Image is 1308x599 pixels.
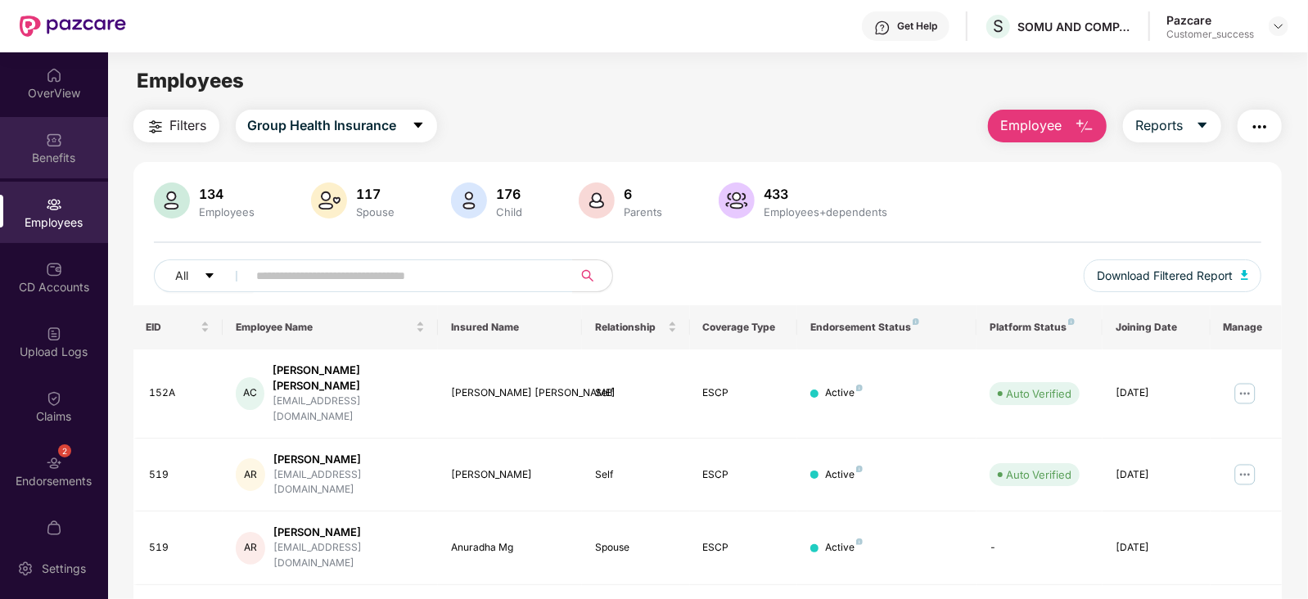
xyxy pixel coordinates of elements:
[976,511,1103,585] td: -
[572,259,613,292] button: search
[1196,119,1209,133] span: caret-down
[1123,110,1221,142] button: Reportscaret-down
[1232,462,1258,488] img: manageButton
[170,115,207,136] span: Filters
[146,117,165,137] img: svg+xml;base64,PHN2ZyB4bWxucz0iaHR0cDovL3d3dy53My5vcmcvMjAwMC9zdmciIHdpZHRoPSIyNCIgaGVpZ2h0PSIyNC...
[273,452,425,467] div: [PERSON_NAME]
[451,540,568,556] div: Anuradha Mg
[438,305,581,349] th: Insured Name
[1232,381,1258,407] img: manageButton
[1166,28,1254,41] div: Customer_success
[17,561,34,577] img: svg+xml;base64,PHN2ZyBpZD0iU2V0dGluZy0yMHgyMCIgeG1sbnM9Imh0dHA6Ly93d3cudzMub3JnLzIwMDAvc3ZnIiB3aW...
[451,467,568,483] div: [PERSON_NAME]
[913,318,919,325] img: svg+xml;base64,PHN2ZyB4bWxucz0iaHR0cDovL3d3dy53My5vcmcvMjAwMC9zdmciIHdpZHRoPSI4IiBoZWlnaHQ9IjgiIH...
[1017,19,1132,34] div: SOMU AND COMPANY
[154,182,190,218] img: svg+xml;base64,PHN2ZyB4bWxucz0iaHR0cDovL3d3dy53My5vcmcvMjAwMC9zdmciIHhtbG5zOnhsaW5rPSJodHRwOi8vd3...
[236,377,264,410] div: AC
[621,186,666,202] div: 6
[58,444,71,457] div: 2
[1000,115,1062,136] span: Employee
[37,561,91,577] div: Settings
[703,467,785,483] div: ESCP
[150,385,210,401] div: 152A
[1211,305,1283,349] th: Manage
[1006,385,1071,402] div: Auto Verified
[1084,259,1262,292] button: Download Filtered Report
[236,321,413,334] span: Employee Name
[988,110,1107,142] button: Employee
[204,270,215,283] span: caret-down
[1135,115,1183,136] span: Reports
[1097,267,1233,285] span: Download Filtered Report
[856,385,863,391] img: svg+xml;base64,PHN2ZyB4bWxucz0iaHR0cDovL3d3dy53My5vcmcvMjAwMC9zdmciIHdpZHRoPSI4IiBoZWlnaHQ9IjgiIH...
[856,466,863,472] img: svg+xml;base64,PHN2ZyB4bWxucz0iaHR0cDovL3d3dy53My5vcmcvMjAwMC9zdmciIHdpZHRoPSI4IiBoZWlnaHQ9IjgiIH...
[1103,305,1211,349] th: Joining Date
[236,110,437,142] button: Group Health Insurancecaret-down
[1075,117,1094,137] img: svg+xml;base64,PHN2ZyB4bWxucz0iaHR0cDovL3d3dy53My5vcmcvMjAwMC9zdmciIHhtbG5zOnhsaW5rPSJodHRwOi8vd3...
[595,540,677,556] div: Spouse
[874,20,891,36] img: svg+xml;base64,PHN2ZyBpZD0iSGVscC0zMngzMiIgeG1sbnM9Imh0dHA6Ly93d3cudzMub3JnLzIwMDAvc3ZnIiB3aWR0aD...
[46,520,62,536] img: svg+xml;base64,PHN2ZyBpZD0iTXlfT3JkZXJzIiBkYXRhLW5hbWU9Ik15IE9yZGVycyIgeG1sbnM9Imh0dHA6Ly93d3cudz...
[133,305,223,349] th: EID
[810,321,963,334] div: Endorsement Status
[719,182,755,218] img: svg+xml;base64,PHN2ZyB4bWxucz0iaHR0cDovL3d3dy53My5vcmcvMjAwMC9zdmciIHhtbG5zOnhsaW5rPSJodHRwOi8vd3...
[1116,540,1197,556] div: [DATE]
[412,119,425,133] span: caret-down
[46,67,62,83] img: svg+xml;base64,PHN2ZyBpZD0iSG9tZSIgeG1sbnM9Imh0dHA6Ly93d3cudzMub3JnLzIwMDAvc3ZnIiB3aWR0aD0iMjAiIG...
[311,182,347,218] img: svg+xml;base64,PHN2ZyB4bWxucz0iaHR0cDovL3d3dy53My5vcmcvMjAwMC9zdmciIHhtbG5zOnhsaW5rPSJodHRwOi8vd3...
[273,540,425,571] div: [EMAIL_ADDRESS][DOMAIN_NAME]
[451,385,568,401] div: [PERSON_NAME] [PERSON_NAME]
[1116,385,1197,401] div: [DATE]
[1272,20,1285,33] img: svg+xml;base64,PHN2ZyBpZD0iRHJvcGRvd24tMzJ4MzIiIHhtbG5zPSJodHRwOi8vd3d3LnczLm9yZy8yMDAwL3N2ZyIgd2...
[825,540,863,556] div: Active
[196,186,259,202] div: 134
[150,467,210,483] div: 519
[703,385,785,401] div: ESCP
[579,182,615,218] img: svg+xml;base64,PHN2ZyB4bWxucz0iaHR0cDovL3d3dy53My5vcmcvMjAwMC9zdmciIHhtbG5zOnhsaW5rPSJodHRwOi8vd3...
[595,385,677,401] div: Self
[46,326,62,342] img: svg+xml;base64,PHN2ZyBpZD0iVXBsb2FkX0xvZ3MiIGRhdGEtbmFtZT0iVXBsb2FkIExvZ3MiIHhtbG5zPSJodHRwOi8vd3...
[582,305,690,349] th: Relationship
[1116,467,1197,483] div: [DATE]
[133,110,219,142] button: Filters
[761,205,891,218] div: Employees+dependents
[1250,117,1270,137] img: svg+xml;base64,PHN2ZyB4bWxucz0iaHR0cDovL3d3dy53My5vcmcvMjAwMC9zdmciIHdpZHRoPSIyNCIgaGVpZ2h0PSIyNC...
[825,467,863,483] div: Active
[621,205,666,218] div: Parents
[595,467,677,483] div: Self
[993,16,1004,36] span: S
[196,205,259,218] div: Employees
[595,321,665,334] span: Relationship
[46,261,62,277] img: svg+xml;base64,PHN2ZyBpZD0iQ0RfQWNjb3VudHMiIGRhdGEtbmFtZT0iQ0QgQWNjb3VudHMiIHhtbG5zPSJodHRwOi8vd3...
[451,182,487,218] img: svg+xml;base64,PHN2ZyB4bWxucz0iaHR0cDovL3d3dy53My5vcmcvMjAwMC9zdmciIHhtbG5zOnhsaW5rPSJodHRwOi8vd3...
[236,532,265,565] div: AR
[703,540,785,556] div: ESCP
[150,540,210,556] div: 519
[494,186,526,202] div: 176
[147,321,198,334] span: EID
[46,132,62,148] img: svg+xml;base64,PHN2ZyBpZD0iQmVuZWZpdHMiIHhtbG5zPSJodHRwOi8vd3d3LnczLm9yZy8yMDAwL3N2ZyIgd2lkdGg9Ij...
[273,467,425,498] div: [EMAIL_ADDRESS][DOMAIN_NAME]
[825,385,863,401] div: Active
[46,196,62,213] img: svg+xml;base64,PHN2ZyBpZD0iRW1wbG95ZWVzIiB4bWxucz0iaHR0cDovL3d3dy53My5vcmcvMjAwMC9zdmciIHdpZHRoPS...
[897,20,937,33] div: Get Help
[273,363,426,394] div: [PERSON_NAME] [PERSON_NAME]
[273,525,425,540] div: [PERSON_NAME]
[1241,270,1249,280] img: svg+xml;base64,PHN2ZyB4bWxucz0iaHR0cDovL3d3dy53My5vcmcvMjAwMC9zdmciIHhtbG5zOnhsaW5rPSJodHRwOi8vd3...
[273,394,426,425] div: [EMAIL_ADDRESS][DOMAIN_NAME]
[1068,318,1075,325] img: svg+xml;base64,PHN2ZyB4bWxucz0iaHR0cDovL3d3dy53My5vcmcvMjAwMC9zdmciIHdpZHRoPSI4IiBoZWlnaHQ9IjgiIH...
[154,259,254,292] button: Allcaret-down
[46,455,62,471] img: svg+xml;base64,PHN2ZyBpZD0iRW5kb3JzZW1lbnRzIiB4bWxucz0iaHR0cDovL3d3dy53My5vcmcvMjAwMC9zdmciIHdpZH...
[856,538,863,545] img: svg+xml;base64,PHN2ZyB4bWxucz0iaHR0cDovL3d3dy53My5vcmcvMjAwMC9zdmciIHdpZHRoPSI4IiBoZWlnaHQ9IjgiIH...
[176,267,189,285] span: All
[572,269,604,282] span: search
[137,69,244,92] span: Employees
[354,205,399,218] div: Spouse
[1166,12,1254,28] div: Pazcare
[990,321,1089,334] div: Platform Status
[1006,466,1071,483] div: Auto Verified
[46,390,62,407] img: svg+xml;base64,PHN2ZyBpZD0iQ2xhaW0iIHhtbG5zPSJodHRwOi8vd3d3LnczLm9yZy8yMDAwL3N2ZyIgd2lkdGg9IjIwIi...
[690,305,798,349] th: Coverage Type
[248,115,397,136] span: Group Health Insurance
[494,205,526,218] div: Child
